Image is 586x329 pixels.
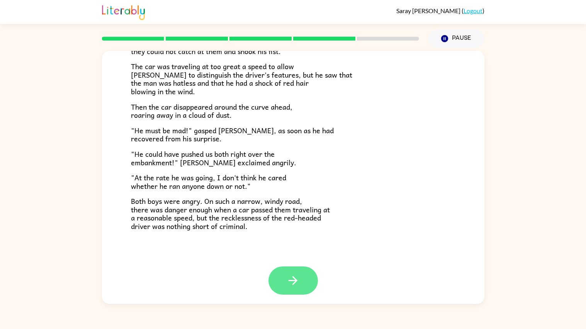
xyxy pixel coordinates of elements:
[131,148,296,168] span: "He could have pushed us both right over the embankment!" [PERSON_NAME] exclaimed angrily.
[396,7,462,14] span: Saray [PERSON_NAME]
[102,3,145,20] img: Literably
[131,195,330,232] span: Both boys were angry. On such a narrow, windy road, there was danger enough when a car passed the...
[131,125,334,144] span: "He must be mad!" gasped [PERSON_NAME], as soon as he had recovered from his surprise.
[131,61,352,97] span: The car was traveling at too great a speed to allow [PERSON_NAME] to distinguish the driver's fea...
[131,172,286,192] span: "At the rate he was going, I don't think he cared whether he ran anyone down or not."
[464,7,482,14] a: Logout
[396,7,484,14] div: ( )
[428,30,484,47] button: Pause
[131,101,292,121] span: Then the car disappeared around the curve ahead, roaring away in a cloud of dust.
